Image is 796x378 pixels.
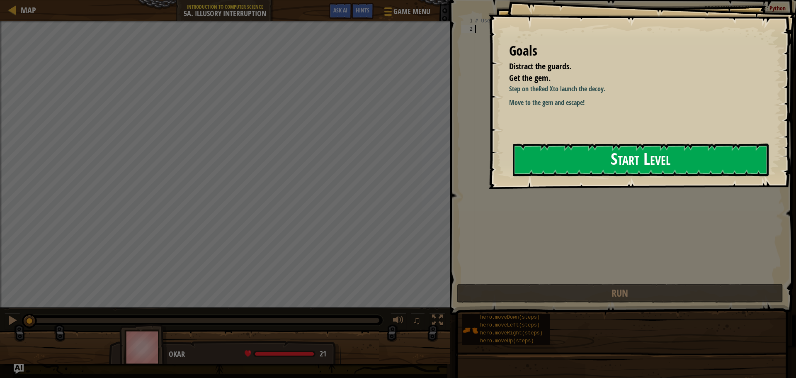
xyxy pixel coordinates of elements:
[499,72,765,84] li: Get the gem.
[411,313,425,330] button: ♫
[539,84,553,93] strong: Red X
[329,3,352,19] button: Ask AI
[356,6,369,14] span: Hints
[457,284,783,303] button: Run
[509,61,571,72] span: Distract the guards.
[429,313,446,330] button: Toggle fullscreen
[378,3,435,23] button: Game Menu
[4,313,21,330] button: Ctrl + P: Pause
[480,330,543,336] span: hero.moveRight(steps)
[509,41,767,61] div: Goals
[17,5,36,16] a: Map
[499,61,765,73] li: Distract the guards.
[480,338,534,344] span: hero.moveUp(steps)
[480,322,540,328] span: hero.moveLeft(steps)
[393,6,430,17] span: Game Menu
[413,314,421,327] span: ♫
[245,350,326,358] div: health: 21 / 21
[461,25,475,33] div: 2
[513,144,769,176] button: Start Level
[461,17,475,25] div: 1
[390,313,407,330] button: Adjust volume
[509,98,773,107] p: Move to the gem and escape!
[462,322,478,338] img: portrait.png
[509,84,773,94] p: Step on the to launch the decoy.
[509,72,551,83] span: Get the gem.
[320,349,326,359] span: 21
[333,6,347,14] span: Ask AI
[21,5,36,16] span: Map
[119,324,167,370] img: thang_avatar_frame.png
[14,364,24,374] button: Ask AI
[169,349,332,360] div: Okar
[480,315,540,320] span: hero.moveDown(steps)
